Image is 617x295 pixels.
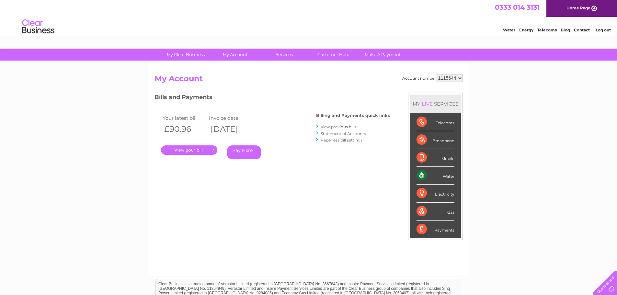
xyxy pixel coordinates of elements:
[417,131,454,149] div: Broadband
[420,101,434,107] div: LIVE
[410,95,461,113] div: MY SERVICES
[321,124,356,129] a: View previous bills
[307,49,360,61] a: Customer Help
[159,49,212,61] a: My Clear Business
[161,114,208,122] td: Your latest bill
[161,122,208,136] th: £90.96
[495,3,540,11] a: 0333 014 3131
[503,28,515,32] a: Water
[321,138,362,142] a: Paperless bill settings
[161,145,217,155] a: .
[207,122,254,136] th: [DATE]
[417,167,454,185] div: Water
[208,49,262,61] a: My Account
[417,221,454,238] div: Payments
[154,74,463,86] h2: My Account
[22,17,55,37] img: logo.png
[574,28,590,32] a: Contact
[316,113,390,118] h4: Billing and Payments quick links
[402,74,463,82] div: Account number
[417,149,454,167] div: Mobile
[417,113,454,131] div: Telecoms
[519,28,533,32] a: Energy
[356,49,409,61] a: Make A Payment
[207,114,254,122] td: Invoice date
[227,145,261,159] a: Pay Here
[417,185,454,202] div: Electricity
[596,28,611,32] a: Log out
[257,49,311,61] a: Services
[417,203,454,221] div: Gas
[156,4,462,31] div: Clear Business is a trading name of Verastar Limited (registered in [GEOGRAPHIC_DATA] No. 3667643...
[321,131,366,136] a: Statement of Accounts
[154,93,390,104] h3: Bills and Payments
[561,28,570,32] a: Blog
[537,28,557,32] a: Telecoms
